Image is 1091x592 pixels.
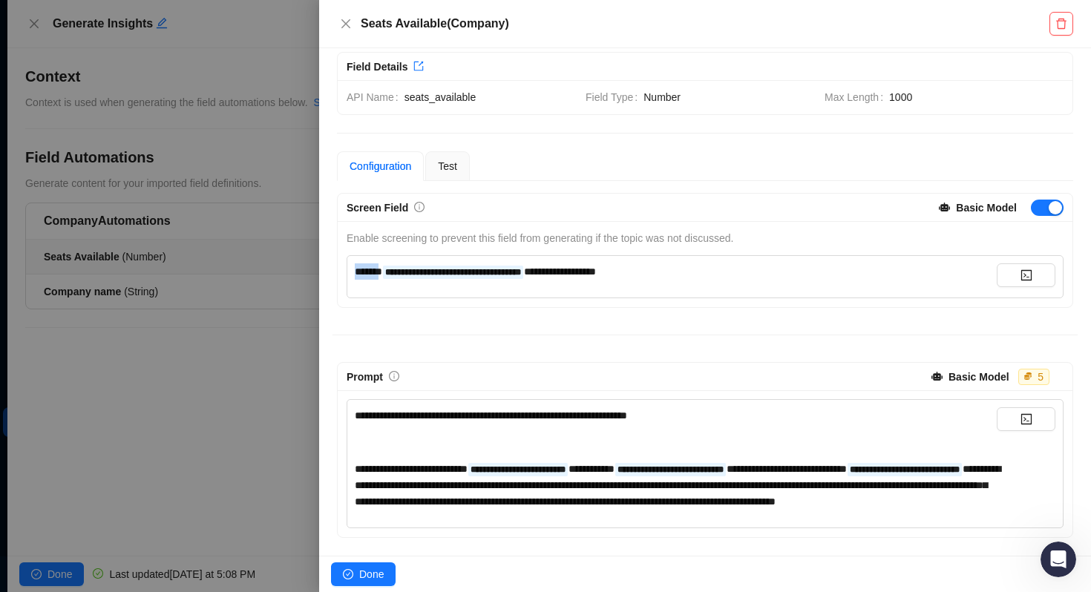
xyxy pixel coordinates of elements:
[47,478,59,490] button: Gif picker
[343,569,353,579] span: check-circle
[347,202,408,214] span: Screen Field
[347,232,733,244] span: Enable screening to prevent this field from generating if the topic was not discussed.
[255,473,278,496] button: Send a message…
[347,59,407,75] div: Field Details
[825,89,889,105] span: Max Length
[71,478,82,490] button: Upload attachment
[12,159,243,286] div: You’ll get replies here and in your email:✉️[PERSON_NAME][EMAIL_ADDRESS][PERSON_NAME][DOMAIN_NAME...
[261,6,287,33] div: Close
[13,447,284,473] textarea: Message…
[1041,542,1076,577] iframe: Intercom live chat
[389,371,399,381] span: info-circle
[350,158,411,174] div: Configuration
[949,371,1009,383] strong: Basic Model
[956,202,1017,214] strong: Basic Model
[72,19,185,33] p: The team can also help
[10,6,38,34] button: go back
[24,168,232,240] div: You’ll get replies here and in your email: ✉️
[1035,369,1046,384] div: 5
[53,85,285,147] div: How do I revert back to the published version. I accidently deleted an element
[232,6,261,34] button: Home
[42,8,66,32] img: Profile image for Fin
[414,202,425,212] span: info-circle
[24,197,226,238] b: [PERSON_NAME][EMAIL_ADDRESS][PERSON_NAME][DOMAIN_NAME]
[12,85,285,159] div: user says…
[438,160,457,172] span: Test
[1055,18,1067,30] span: delete
[347,371,383,383] span: Prompt
[414,202,425,214] a: info-circle
[347,89,404,105] span: API Name
[404,89,574,105] span: seats_available
[889,89,1064,105] span: 1000
[72,7,90,19] h1: Fin
[12,159,285,318] div: Fin says…
[94,478,106,490] button: Start recording
[413,61,424,71] span: export
[586,89,643,105] span: Field Type
[359,566,384,582] span: Done
[24,248,232,277] div: The team will reply as soon as they can.
[331,562,396,586] button: Done
[643,89,813,105] span: Number
[337,15,355,33] button: Close
[24,289,78,297] div: Fin • [DATE]
[65,94,273,138] div: How do I revert back to the published version. I accidently deleted an element
[340,18,352,30] span: close
[361,15,1049,33] h5: Seats Available ( Company )
[1020,269,1032,281] span: code
[23,478,35,490] button: Emoji picker
[389,371,399,383] a: info-circle
[1020,413,1032,425] span: code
